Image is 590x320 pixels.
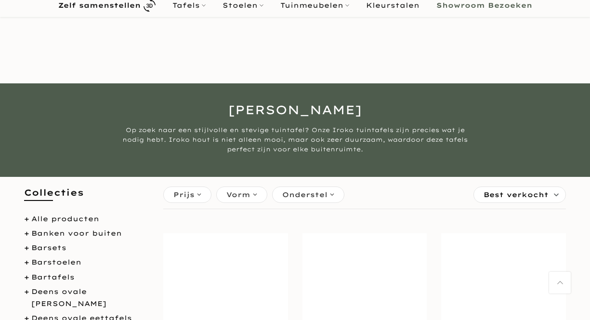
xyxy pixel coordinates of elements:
[549,272,571,293] a: Terug naar boven
[31,229,122,238] a: Banken voor buiten
[21,104,570,116] h1: [PERSON_NAME]
[31,243,66,252] a: Barsets
[226,189,250,200] span: Vorm
[31,214,99,223] a: Alle producten
[1,271,49,319] iframe: toggle-frame
[436,2,532,9] b: Showroom Bezoeken
[31,287,106,308] a: Deens ovale [PERSON_NAME]
[58,2,141,9] b: Zelf samenstellen
[31,258,81,267] a: Barstoelen
[173,189,195,200] span: Prijs
[31,273,75,281] a: Bartafels
[115,125,476,154] p: Op zoek naar een stijlvolle en stevige tuintafel? Onze Iroko tuintafels zijn precies wat je nodig...
[24,187,149,208] h5: Collecties
[282,189,328,200] span: Onderstel
[484,187,549,202] span: Best verkocht
[474,187,565,202] label: Sorteren:Best verkocht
